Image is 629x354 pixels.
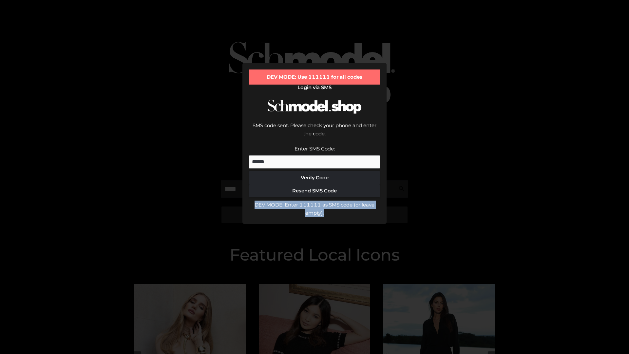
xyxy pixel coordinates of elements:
button: Resend SMS Code [249,184,380,197]
h2: Login via SMS [249,85,380,90]
div: DEV MODE: Enter 111111 as SMS code (or leave empty). [249,201,380,217]
div: DEV MODE: Use 111111 for all codes [249,69,380,85]
img: Schmodel Logo [265,94,364,120]
button: Verify Code [249,171,380,184]
label: Enter SMS Code: [295,146,335,152]
div: SMS code sent. Please check your phone and enter the code. [249,121,380,145]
